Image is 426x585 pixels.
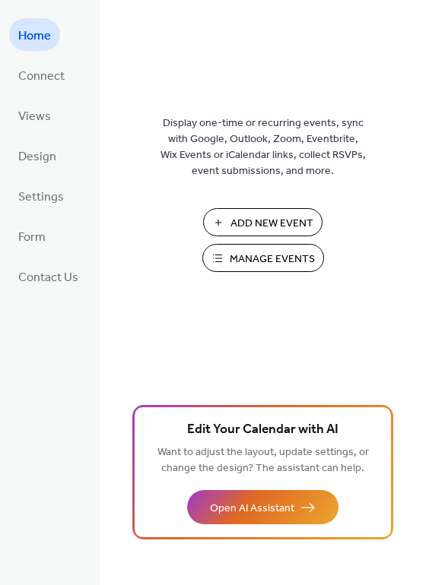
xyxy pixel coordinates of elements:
a: Views [9,99,60,131]
button: Open AI Assistant [187,490,339,524]
span: Design [18,145,56,169]
span: Home [18,24,51,48]
a: Home [9,18,60,51]
button: Manage Events [202,244,324,272]
span: Form [18,226,46,249]
a: Settings [9,179,73,212]
span: Settings [18,185,64,209]
span: Display one-time or recurring events, sync with Google, Outlook, Zoom, Eventbrite, Wix Events or ... [161,115,366,179]
span: Want to adjust the layout, update settings, or change the design? The assistant can help. [157,442,369,479]
button: Add New Event [203,208,323,236]
a: Connect [9,58,74,91]
span: Edit Your Calendar with AI [187,419,339,441]
span: Views [18,105,51,128]
span: Contact Us [18,266,78,289]
span: Open AI Assistant [210,501,294,517]
span: Add New Event [230,216,313,232]
a: Form [9,220,55,252]
a: Design [9,139,65,172]
span: Connect [18,65,65,88]
a: Contact Us [9,260,87,292]
span: Manage Events [230,251,315,267]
